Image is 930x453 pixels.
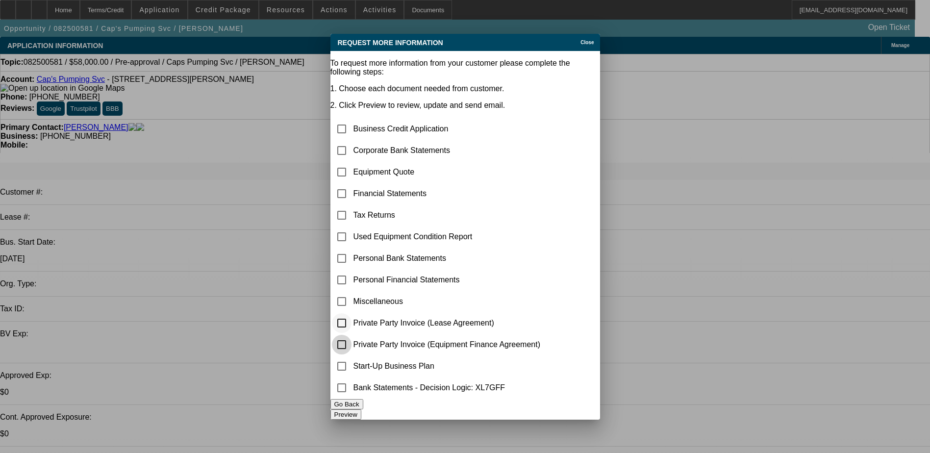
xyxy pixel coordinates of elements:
[330,59,600,76] p: To request more information from your customer please complete the following steps:
[330,101,600,110] p: 2. Click Preview to review, update and send email.
[353,313,541,333] td: Private Party Invoice (Lease Agreement)
[353,356,541,377] td: Start-Up Business Plan
[580,40,594,45] span: Close
[353,140,541,161] td: Corporate Bank Statements
[330,399,363,409] button: Go Back
[353,226,541,247] td: Used Equipment Condition Report
[338,39,443,47] span: Request More Information
[353,291,541,312] td: Miscellaneous
[353,270,541,290] td: Personal Financial Statements
[330,84,600,93] p: 1. Choose each document needed from customer.
[353,119,541,139] td: Business Credit Application
[353,162,541,182] td: Equipment Quote
[353,205,541,226] td: Tax Returns
[353,377,541,398] td: Bank Statements - Decision Logic: XL7GFF
[353,248,541,269] td: Personal Bank Statements
[353,183,541,204] td: Financial Statements
[330,409,361,420] button: Preview
[353,334,541,355] td: Private Party Invoice (Equipment Finance Agreement)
